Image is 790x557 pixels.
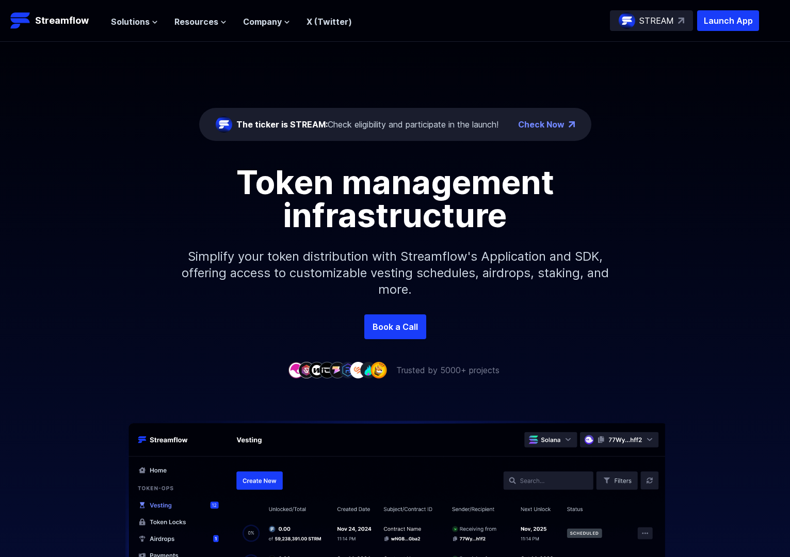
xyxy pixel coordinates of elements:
[298,362,315,378] img: company-2
[569,121,575,128] img: top-right-arrow.png
[288,362,304,378] img: company-1
[319,362,335,378] img: company-4
[236,119,328,130] span: The ticker is STREAM:
[329,362,346,378] img: company-5
[236,118,498,131] div: Check eligibility and participate in the launch!
[307,17,352,27] a: X (Twitter)
[111,15,150,28] span: Solutions
[243,15,282,28] span: Company
[396,364,499,376] p: Trusted by 5000+ projects
[678,18,684,24] img: top-right-arrow.svg
[360,362,377,378] img: company-8
[639,14,674,27] p: STREAM
[174,15,227,28] button: Resources
[10,10,101,31] a: Streamflow
[350,362,366,378] img: company-7
[10,10,31,31] img: Streamflow Logo
[370,362,387,378] img: company-9
[619,12,635,29] img: streamflow-logo-circle.png
[174,15,218,28] span: Resources
[35,13,89,28] p: Streamflow
[111,15,158,28] button: Solutions
[173,232,617,314] p: Simplify your token distribution with Streamflow's Application and SDK, offering access to custom...
[163,166,627,232] h1: Token management infrastructure
[309,362,325,378] img: company-3
[340,362,356,378] img: company-6
[610,10,693,31] a: STREAM
[364,314,426,339] a: Book a Call
[697,10,759,31] button: Launch App
[216,116,232,133] img: streamflow-logo-circle.png
[518,118,565,131] a: Check Now
[243,15,290,28] button: Company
